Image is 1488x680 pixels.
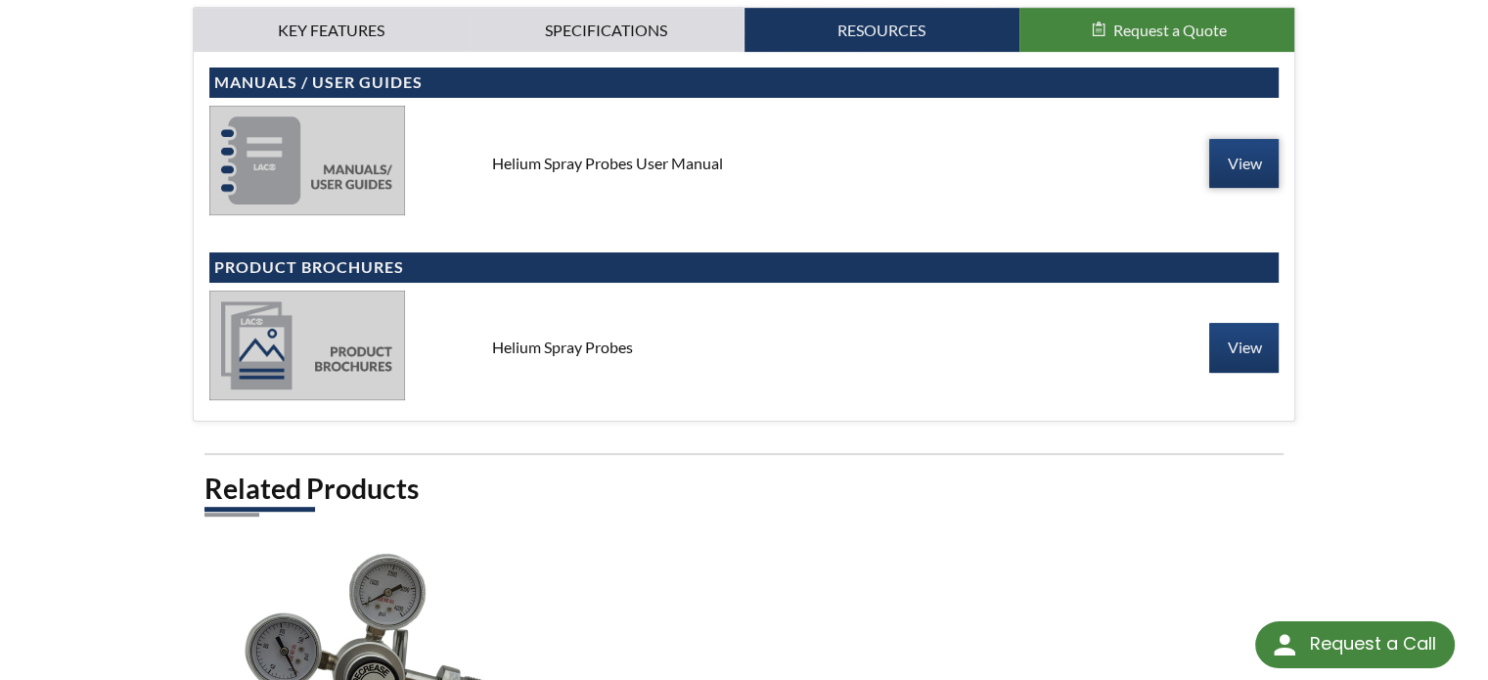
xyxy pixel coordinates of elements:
h4: Product Brochures [214,257,1275,278]
button: Request a Quote [1019,8,1294,53]
img: manuals-58eb83dcffeb6bffe51ad23c0c0dc674bfe46cf1c3d14eaecd86c55f24363f1d.jpg [209,106,405,215]
div: Helium Spray Probes User Manual [476,153,1012,174]
a: View [1209,323,1279,372]
a: Specifications [469,8,744,53]
a: View [1209,139,1279,188]
h2: Related Products [204,471,1285,507]
h4: Manuals / User Guides [214,72,1275,93]
img: product_brochures-81b49242bb8394b31c113ade466a77c846893fb1009a796a1a03a1a1c57cbc37.jpg [209,291,405,400]
div: Request a Call [1255,621,1455,668]
img: round button [1269,629,1300,660]
a: Resources [744,8,1019,53]
a: Key Features [194,8,469,53]
div: Request a Call [1309,621,1435,666]
span: Request a Quote [1113,21,1227,39]
div: Helium Spray Probes [476,337,1012,358]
